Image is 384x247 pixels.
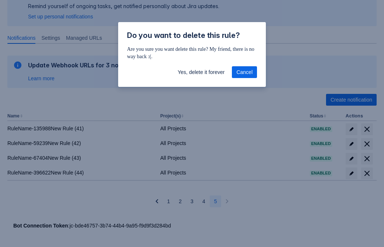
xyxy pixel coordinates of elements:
[236,66,253,78] span: Cancel
[127,31,240,40] span: Do you want to delete this rule?
[178,66,224,78] span: Yes, delete it forever
[127,46,257,60] p: Are you sure you want delete this rule? My friend, there is no way back :(.
[173,66,229,78] button: Yes, delete it forever
[232,66,257,78] button: Cancel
